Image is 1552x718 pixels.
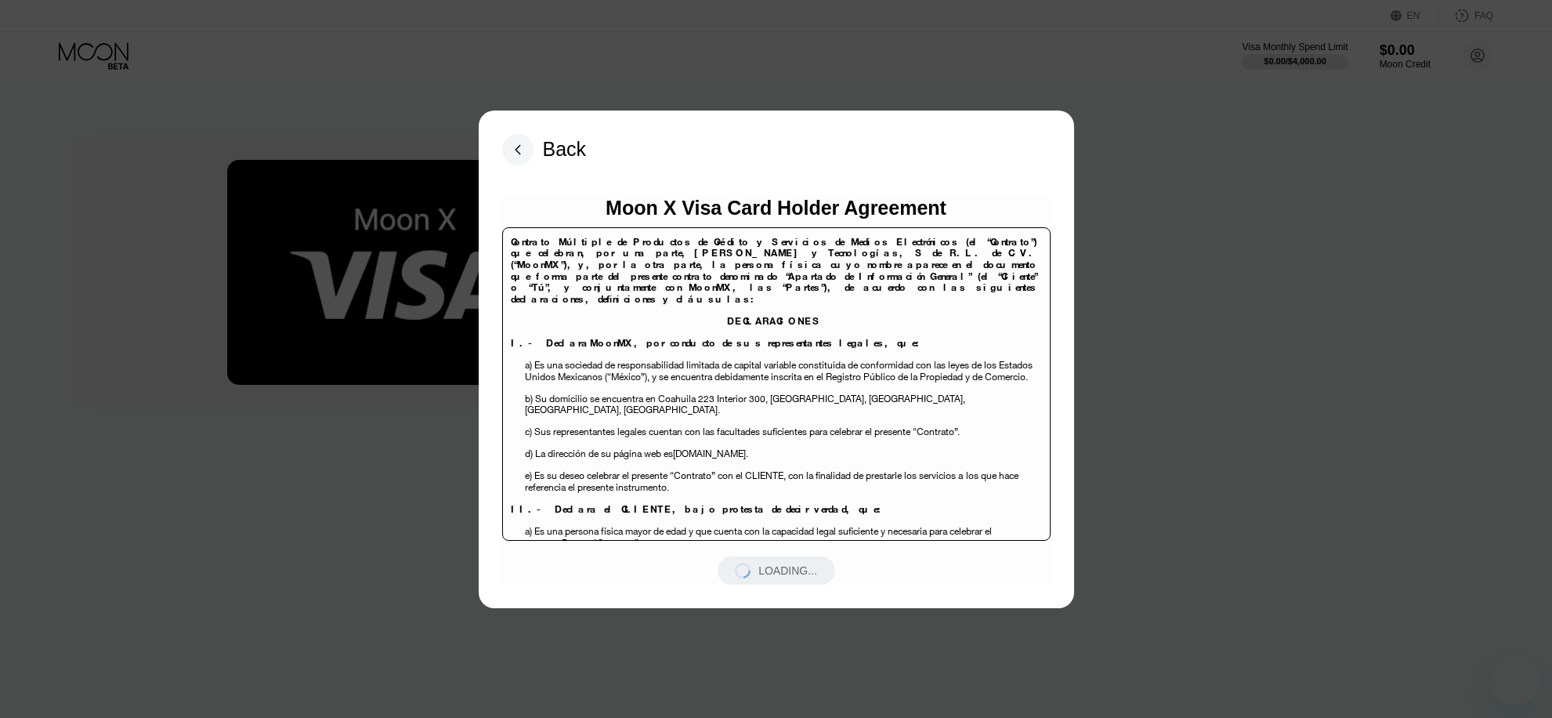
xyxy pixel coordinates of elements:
span: a) Es una sociedad de responsabilidad limitada de capital variable constituida de conformidad con... [525,358,1033,383]
span: Coahuila 223 Interior 300, [GEOGRAPHIC_DATA], [GEOGRAPHIC_DATA] [658,392,963,405]
div: Moon X Visa Card Holder Agreement [606,197,946,219]
div: Back [502,134,587,165]
span: ) La dirección de su página web es [530,447,673,460]
span: , las “Partes”), de acuerdo con las siguientes declaraciones, definiciones y cláusulas: [511,281,1038,306]
span: [PERSON_NAME] y Tecnologías, S de R.L. de C.V. (“MoonMX”), [511,246,1038,271]
span: MoonMX [689,281,733,294]
span: e [525,469,530,482]
span: , [GEOGRAPHIC_DATA], [GEOGRAPHIC_DATA]. [525,392,965,417]
span: DECLARACIONES [727,314,822,328]
span: b) Su domicilio se encuentra en [525,392,656,405]
span: , por conducto de sus representantes legales, que: [634,336,923,350]
div: Back [543,138,587,161]
span: ) Es su deseo celebrar el presente “Contrato” con el CLIENTE, con la finalidad de prestarle los s... [530,469,951,482]
span: [DOMAIN_NAME]. [673,447,748,460]
span: ) Sus representantes legales cuentan con las facultades suficientes para celebrar el presente “Co... [530,425,960,438]
span: MoonMX [590,336,634,350]
span: II.- Declara el CLIENTE, bajo protesta de decir verdad, que: [511,502,885,516]
span: s a [951,469,963,482]
span: y, por la otra parte, la persona física cuyo nombre aparece en el documento que forma parte del p... [511,258,1038,294]
span: d [525,447,530,460]
span: los que hace referencia el presente instrumento. [525,469,1018,494]
span: Contrato Múltiple de Productos de Crédito y Servicios de Medios Electrónicos (el “Contrato”) que ... [511,235,1037,260]
iframe: Schaltfläche zum Öffnen des Messaging-Fensters [1489,655,1539,705]
span: I.- Declara [511,336,590,350]
span: a) Es una persona física mayor de edad y que cuenta con la capacidad legal suficiente y necesaria... [525,524,992,549]
span: c [525,425,530,438]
